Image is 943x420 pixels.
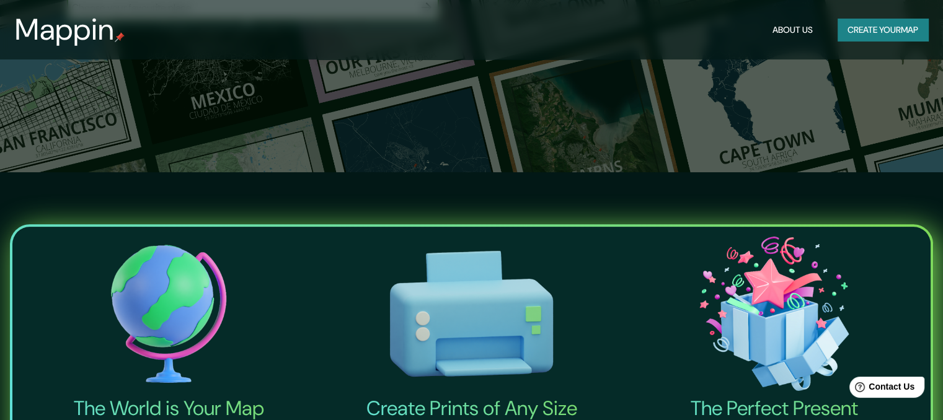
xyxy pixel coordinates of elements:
iframe: Help widget launcher [833,372,929,406]
button: About Us [768,19,818,42]
img: The Perfect Present-icon [626,232,923,396]
img: Create Prints of Any Size-icon [322,232,620,396]
button: Create yourmap [838,19,928,42]
h3: Mappin [15,12,115,47]
img: The World is Your Map-icon [20,232,317,396]
img: mappin-pin [115,32,125,42]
